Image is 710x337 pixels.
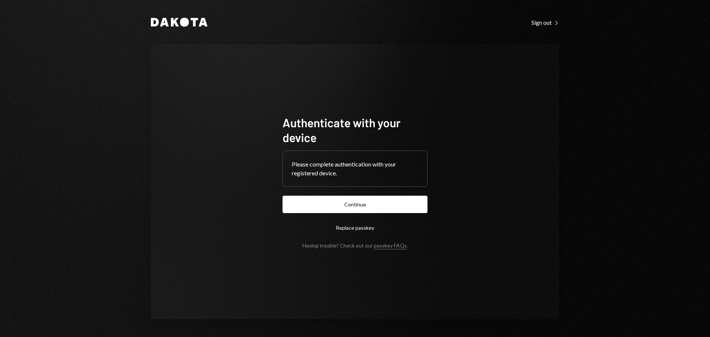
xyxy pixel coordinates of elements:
[283,115,427,145] h1: Authenticate with your device
[292,160,418,178] div: Please complete authentication with your registered device.
[283,196,427,213] button: Continue
[531,19,559,26] div: Sign out
[283,219,427,236] button: Replace passkey
[531,18,559,26] a: Sign out
[374,242,407,249] a: passkey FAQs
[302,242,408,249] div: Having trouble? Check out our .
